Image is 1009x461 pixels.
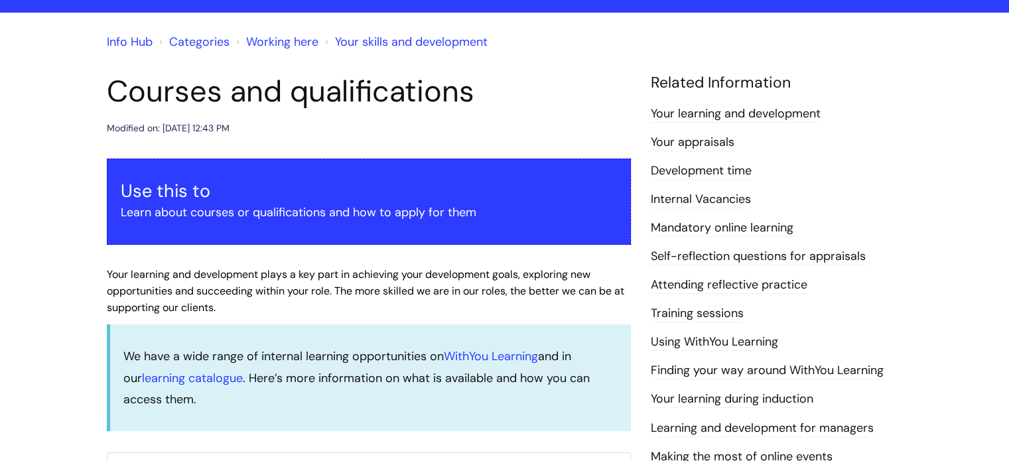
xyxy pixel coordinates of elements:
[651,391,813,408] a: Your learning during induction
[322,31,488,52] li: Your skills and development
[651,362,884,379] a: Finding your way around WithYou Learning
[651,74,903,92] h4: Related Information
[107,120,230,137] div: Modified on: [DATE] 12:43 PM
[107,74,631,109] h1: Courses and qualifications
[121,180,617,202] h3: Use this to
[123,346,618,410] p: We have a wide range of internal learning opportunities on and in our . Here’s more information o...
[169,34,230,50] a: Categories
[651,305,744,322] a: Training sessions
[651,420,874,437] a: Learning and development for managers
[651,134,734,151] a: Your appraisals
[651,334,778,351] a: Using WithYou Learning
[246,34,318,50] a: Working here
[651,163,752,180] a: Development time
[651,220,793,237] a: Mandatory online learning
[651,248,866,265] a: Self-reflection questions for appraisals
[156,31,230,52] li: Solution home
[107,267,624,314] span: Your learning and development plays a key part in achieving your development goals, exploring new...
[142,370,243,386] a: learning catalogue
[107,34,153,50] a: Info Hub
[444,348,538,364] a: WithYou Learning
[651,277,807,294] a: Attending reflective practice
[121,202,617,223] p: Learn about courses or qualifications and how to apply for them
[335,34,488,50] a: Your skills and development
[233,31,318,52] li: Working here
[651,191,751,208] a: Internal Vacancies
[651,105,821,123] a: Your learning and development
